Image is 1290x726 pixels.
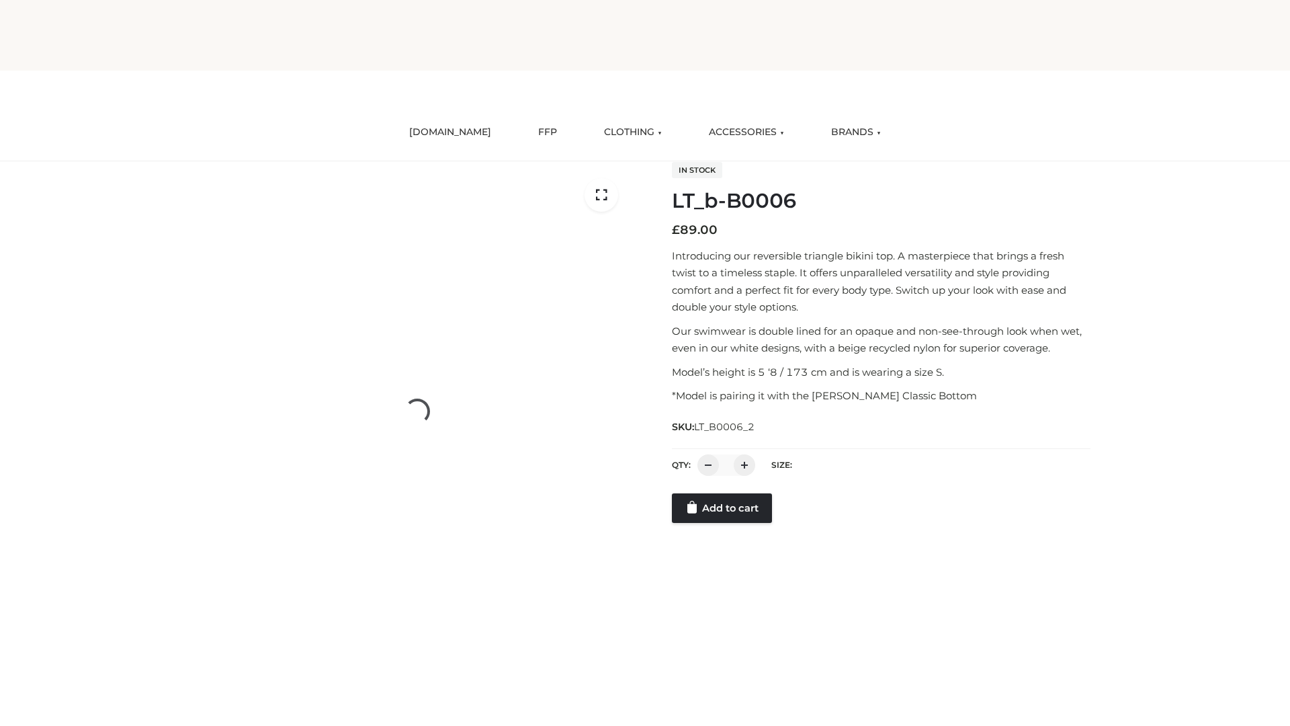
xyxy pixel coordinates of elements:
a: Add to cart [672,493,772,523]
label: QTY: [672,460,691,470]
span: SKU: [672,419,756,435]
label: Size: [771,460,792,470]
p: Introducing our reversible triangle bikini top. A masterpiece that brings a fresh twist to a time... [672,247,1090,316]
p: Our swimwear is double lined for an opaque and non-see-through look when wet, even in our white d... [672,323,1090,357]
h1: LT_b-B0006 [672,189,1090,213]
p: Model’s height is 5 ‘8 / 173 cm and is wearing a size S. [672,364,1090,381]
p: *Model is pairing it with the [PERSON_NAME] Classic Bottom [672,387,1090,405]
a: ACCESSORIES [699,118,794,147]
a: BRANDS [821,118,891,147]
a: CLOTHING [594,118,672,147]
span: LT_B0006_2 [694,421,755,433]
span: In stock [672,162,722,178]
a: [DOMAIN_NAME] [399,118,501,147]
span: £ [672,223,680,237]
a: FFP [528,118,567,147]
bdi: 89.00 [672,223,718,237]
